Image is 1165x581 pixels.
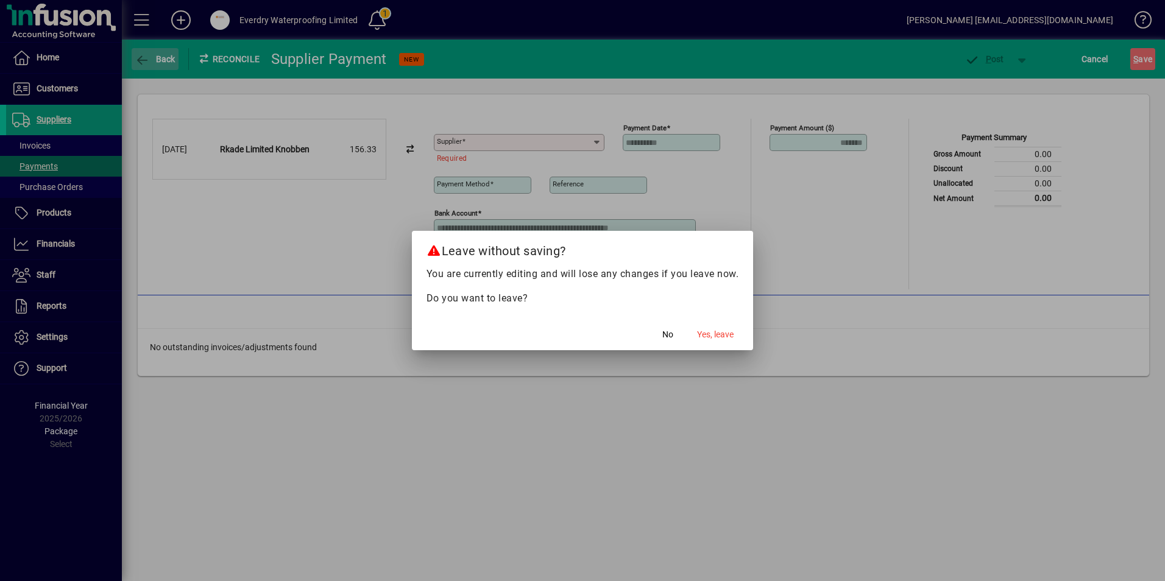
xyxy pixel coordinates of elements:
[648,323,687,345] button: No
[412,231,754,266] h2: Leave without saving?
[427,291,739,306] p: Do you want to leave?
[427,267,739,281] p: You are currently editing and will lose any changes if you leave now.
[662,328,673,341] span: No
[697,328,734,341] span: Yes, leave
[692,323,738,345] button: Yes, leave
